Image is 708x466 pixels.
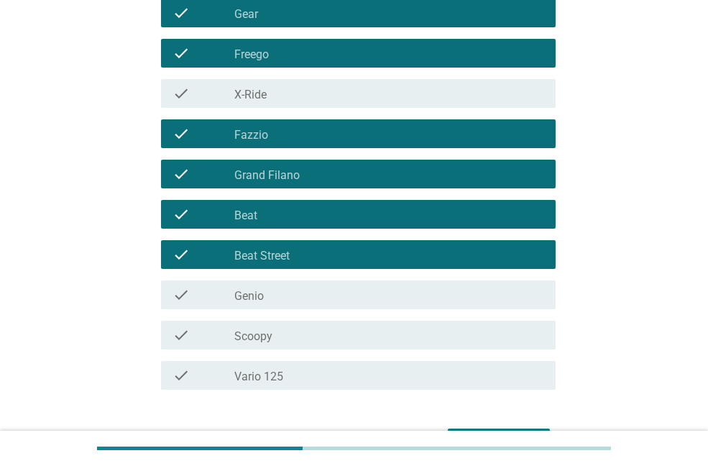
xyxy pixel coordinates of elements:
[173,246,190,263] i: check
[173,367,190,384] i: check
[234,128,268,142] label: Fazzio
[448,429,550,454] button: Selanjutnya
[234,7,258,22] label: Gear
[173,125,190,142] i: check
[173,4,190,22] i: check
[234,88,267,102] label: X-Ride
[173,326,190,344] i: check
[173,286,190,303] i: check
[173,165,190,183] i: check
[173,85,190,102] i: check
[234,289,264,303] label: Genio
[173,206,190,223] i: check
[234,329,272,344] label: Scoopy
[173,45,190,62] i: check
[234,249,290,263] label: Beat Street
[234,209,257,223] label: Beat
[234,47,269,62] label: Freego
[234,168,300,183] label: Grand Filano
[234,370,283,384] label: Vario 125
